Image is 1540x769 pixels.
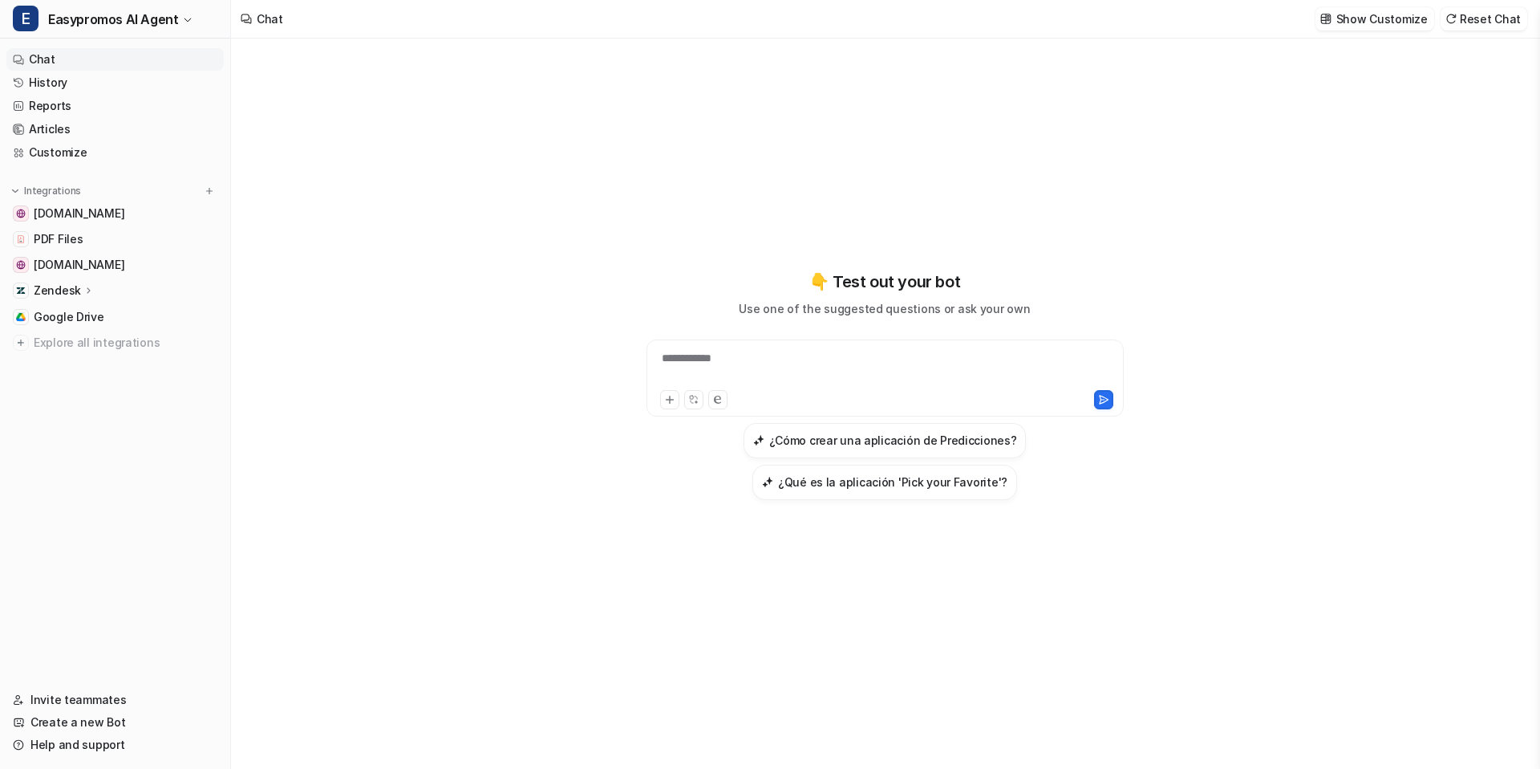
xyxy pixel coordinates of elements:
[752,465,1017,500] button: ¿Qué es la aplicación 'Pick your Favorite'?¿Qué es la aplicación 'Pick your Favorite'?
[257,10,283,27] div: Chat
[16,260,26,270] img: www.easypromosapp.com
[16,234,26,244] img: PDF Files
[10,185,21,197] img: expand menu
[762,476,773,488] img: ¿Qué es la aplicación 'Pick your Favorite'?
[1445,13,1457,25] img: reset
[6,202,224,225] a: easypromos-apiref.redoc.ly[DOMAIN_NAME]
[16,286,26,295] img: Zendesk
[34,231,83,247] span: PDF Files
[6,183,86,199] button: Integrations
[1320,13,1331,25] img: customize
[204,185,215,197] img: menu_add.svg
[744,423,1027,458] button: ¿Cómo crear una aplicación de Predicciones?¿Cómo crear una aplicación de Predicciones?
[6,689,224,711] a: Invite teammates
[6,118,224,140] a: Articles
[13,6,38,31] span: E
[1441,7,1527,31] button: Reset Chat
[809,270,960,294] p: 👇 Test out your bot
[16,209,26,218] img: easypromos-apiref.redoc.ly
[6,141,224,164] a: Customize
[6,332,224,354] a: Explore all integrations
[6,734,224,756] a: Help and support
[34,330,217,356] span: Explore all integrations
[24,185,81,197] p: Integrations
[778,474,1007,490] h3: ¿Qué es la aplicación 'Pick your Favorite'?
[6,48,224,71] a: Chat
[1336,10,1428,27] p: Show Customize
[1315,7,1434,31] button: Show Customize
[48,8,178,31] span: Easypromos AI Agent
[13,335,29,351] img: explore all integrations
[6,95,224,117] a: Reports
[16,312,26,322] img: Google Drive
[34,205,124,222] span: [DOMAIN_NAME]
[34,257,124,273] span: [DOMAIN_NAME]
[6,228,224,250] a: PDF FilesPDF Files
[34,283,81,299] p: Zendesk
[34,309,104,325] span: Google Drive
[739,300,1030,317] p: Use one of the suggested questions or ask your own
[753,434,764,446] img: ¿Cómo crear una aplicación de Predicciones?
[6,71,224,94] a: History
[6,254,224,276] a: www.easypromosapp.com[DOMAIN_NAME]
[6,711,224,734] a: Create a new Bot
[769,432,1017,449] h3: ¿Cómo crear una aplicación de Predicciones?
[6,306,224,328] a: Google DriveGoogle Drive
